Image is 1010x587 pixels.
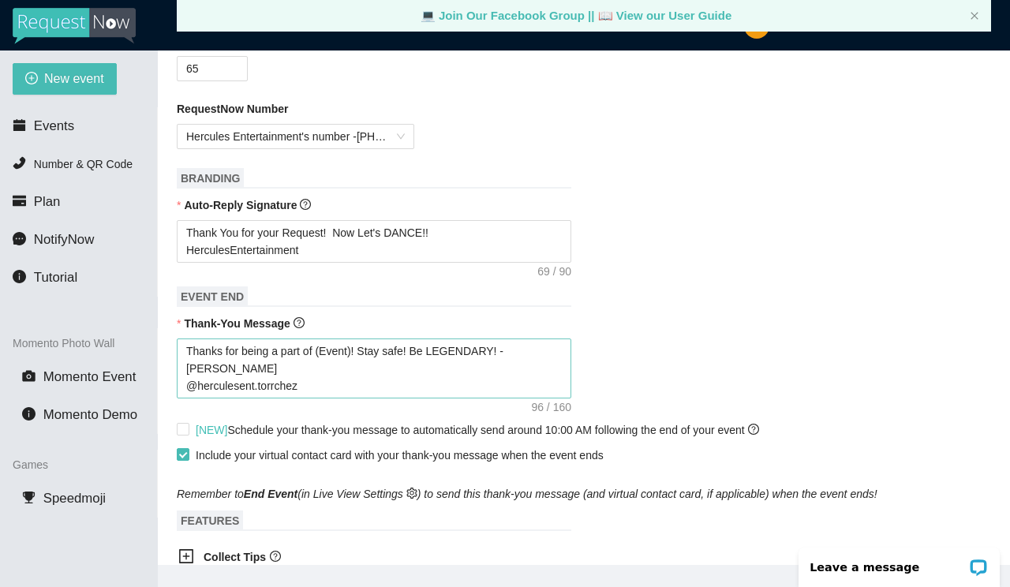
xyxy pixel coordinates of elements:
[186,125,405,148] span: Hercules Entertainment's number - [PHONE_NUMBER]
[196,449,604,462] span: Include your virtual contact card with your thank-you message when the event ends
[406,488,417,499] span: setting
[22,369,36,383] span: camera
[598,9,613,22] span: laptop
[294,317,305,328] span: question-circle
[177,220,571,263] textarea: Thank You for your Request! Now Let's DANCE!! HerculesEntertainment
[184,199,297,211] b: Auto-Reply Signature
[177,168,244,189] span: BRANDING
[34,158,133,170] span: Number & QR Code
[43,407,137,422] span: Momento Demo
[421,9,598,22] a: laptop Join Our Facebook Group ||
[598,9,732,22] a: laptop View our User Guide
[234,70,244,80] span: down
[13,194,26,208] span: credit-card
[166,539,560,578] div: Collect Tipsquestion-circle
[788,537,1010,587] iframe: LiveChat chat widget
[34,270,77,285] span: Tutorial
[13,232,26,245] span: message
[300,199,311,210] span: question-circle
[22,407,36,421] span: info-circle
[177,510,243,531] span: FEATURES
[34,118,74,133] span: Events
[244,488,297,500] b: End Event
[177,488,877,500] i: Remember to (in Live View Settings ) to send this thank-you message (and virtual contact card, if...
[196,424,759,436] span: Schedule your thank-you message to automatically send around 10:00 AM following the end of your e...
[178,548,194,564] span: plus-square
[196,424,227,436] span: [NEW]
[230,57,247,69] span: Increase Value
[13,8,136,44] img: RequestNow
[34,232,94,247] span: NotifyNow
[44,69,104,88] span: New event
[13,118,26,132] span: calendar
[25,72,38,87] span: plus-circle
[970,11,979,21] button: close
[43,369,137,384] span: Momento Event
[270,551,281,562] span: question-circle
[13,156,26,170] span: phone
[234,58,244,68] span: up
[177,286,248,307] span: EVENT END
[748,424,759,435] span: question-circle
[43,491,106,506] span: Speedmoji
[22,491,36,504] span: trophy
[177,100,289,118] b: RequestNow Number
[184,317,290,330] b: Thank-You Message
[34,194,61,209] span: Plan
[13,270,26,283] span: info-circle
[177,338,571,398] textarea: Thanks for being a part of (Event)! Stay safe! Be LEGENDARY! -[PERSON_NAME] @herculesent.torrchez
[421,9,436,22] span: laptop
[230,69,247,80] span: Decrease Value
[13,63,117,95] button: plus-circleNew event
[204,551,266,563] b: Collect Tips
